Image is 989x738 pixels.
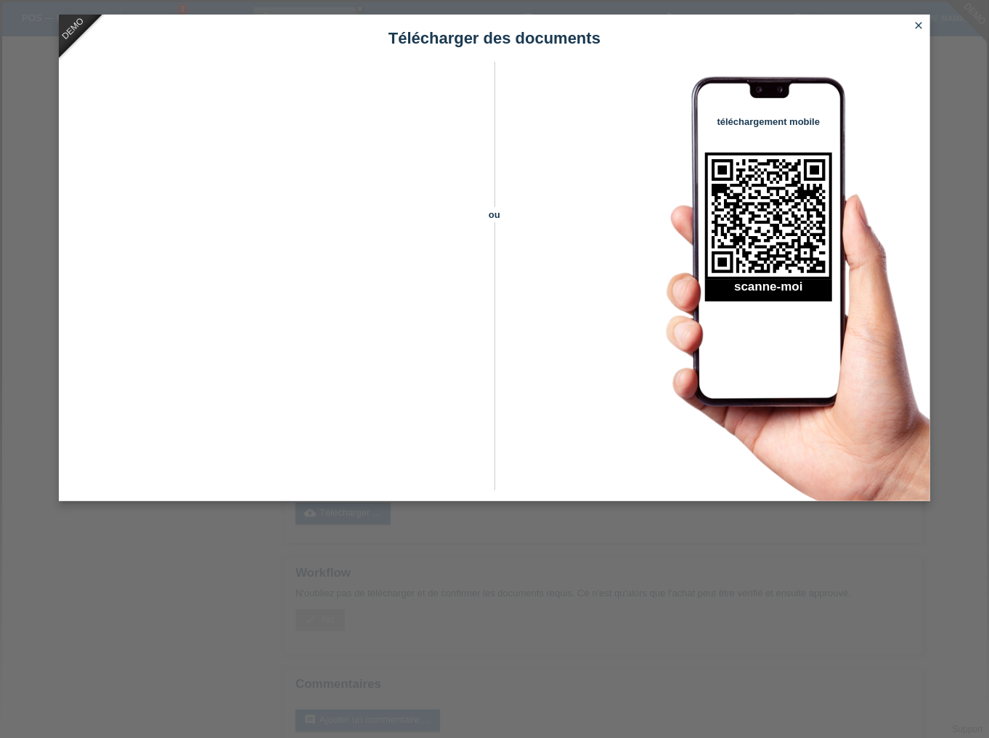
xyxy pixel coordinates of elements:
[81,98,469,461] iframe: Upload
[705,116,832,127] h4: téléchargement mobile
[59,29,930,47] h1: Télécharger des documents
[913,20,924,31] i: close
[469,207,520,222] span: ou
[909,18,928,35] a: close
[705,280,832,301] h2: scanne-moi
